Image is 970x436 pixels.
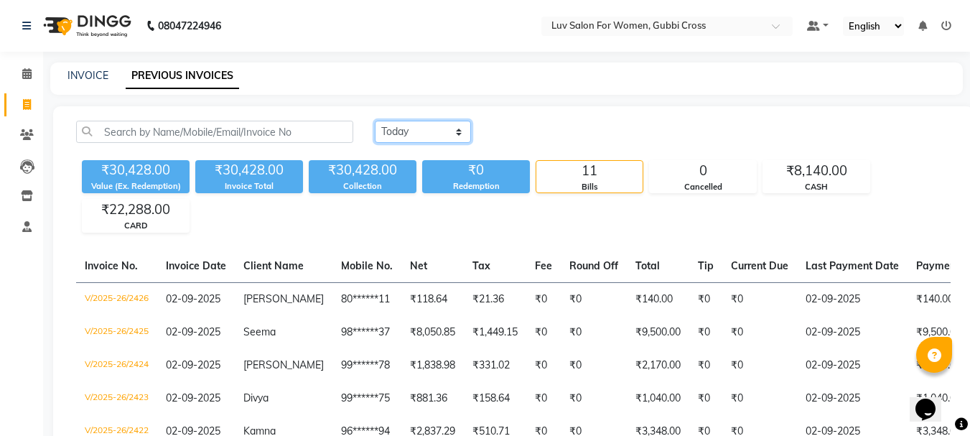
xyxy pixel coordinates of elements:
span: 02-09-2025 [166,292,220,305]
div: Redemption [422,180,530,193]
span: Client Name [243,259,304,272]
td: 02-09-2025 [797,382,908,415]
td: ₹1,040.00 [627,382,689,415]
span: 02-09-2025 [166,391,220,404]
td: V/2025-26/2425 [76,316,157,349]
td: ₹0 [689,382,722,415]
input: Search by Name/Mobile/Email/Invoice No [76,121,353,143]
div: CASH [763,181,869,193]
div: Invoice Total [195,180,303,193]
span: Round Off [569,259,618,272]
div: Value (Ex. Redemption) [82,180,190,193]
div: ₹30,428.00 [82,160,190,180]
a: INVOICE [67,69,108,82]
td: V/2025-26/2424 [76,349,157,382]
td: ₹2,170.00 [627,349,689,382]
div: ₹8,140.00 [763,161,869,181]
td: ₹0 [689,282,722,316]
div: CARD [83,220,189,232]
td: ₹0 [561,316,627,349]
span: Fee [535,259,552,272]
span: Net [410,259,427,272]
td: ₹0 [526,382,561,415]
td: 02-09-2025 [797,349,908,382]
td: ₹0 [722,349,797,382]
a: PREVIOUS INVOICES [126,63,239,89]
td: ₹0 [722,282,797,316]
span: Tax [472,259,490,272]
td: ₹0 [526,349,561,382]
span: Tip [698,259,714,272]
td: ₹0 [689,349,722,382]
span: Seema [243,325,276,338]
td: ₹1,838.98 [401,349,464,382]
td: V/2025-26/2426 [76,282,157,316]
td: ₹0 [689,316,722,349]
span: [PERSON_NAME] [243,292,324,305]
iframe: chat widget [910,379,956,422]
td: ₹0 [722,316,797,349]
div: ₹30,428.00 [309,160,416,180]
div: ₹0 [422,160,530,180]
td: V/2025-26/2423 [76,382,157,415]
td: ₹140.00 [627,282,689,316]
div: Bills [536,181,643,193]
span: Invoice No. [85,259,138,272]
span: [PERSON_NAME] [243,358,324,371]
td: ₹118.64 [401,282,464,316]
div: Cancelled [650,181,756,193]
td: ₹21.36 [464,282,526,316]
span: Mobile No. [341,259,393,272]
td: ₹9,500.00 [627,316,689,349]
td: ₹1,449.15 [464,316,526,349]
td: ₹881.36 [401,382,464,415]
div: ₹30,428.00 [195,160,303,180]
td: ₹0 [561,282,627,316]
td: ₹0 [526,282,561,316]
div: ₹22,288.00 [83,200,189,220]
span: Invoice Date [166,259,226,272]
span: Current Due [731,259,788,272]
td: ₹0 [526,316,561,349]
td: ₹0 [561,349,627,382]
span: Divya [243,391,269,404]
span: Total [635,259,660,272]
td: ₹331.02 [464,349,526,382]
img: logo [37,6,135,46]
span: 02-09-2025 [166,325,220,338]
td: ₹0 [561,382,627,415]
b: 08047224946 [158,6,221,46]
div: Collection [309,180,416,193]
td: ₹0 [722,382,797,415]
td: ₹158.64 [464,382,526,415]
td: 02-09-2025 [797,282,908,316]
div: 0 [650,161,756,181]
span: 02-09-2025 [166,358,220,371]
span: Last Payment Date [806,259,899,272]
td: 02-09-2025 [797,316,908,349]
div: 11 [536,161,643,181]
td: ₹8,050.85 [401,316,464,349]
